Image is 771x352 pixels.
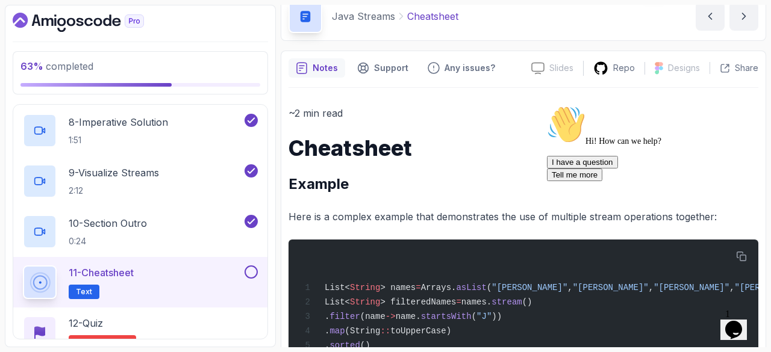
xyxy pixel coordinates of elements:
span: asList [456,283,486,292]
p: 1:51 [69,134,168,146]
span: )) [492,312,502,321]
button: 10-Section Outro0:24 [23,215,258,249]
span: name. [396,312,421,321]
button: Support button [350,58,416,78]
a: Dashboard [13,13,172,32]
p: Java Streams [332,9,395,23]
span: . [325,312,329,321]
p: Notes [313,62,338,74]
p: ~2 min read [289,105,758,122]
button: next content [729,2,758,31]
button: 11-CheatsheetText [23,265,258,299]
span: 63 % [20,60,43,72]
p: Cheatsheet [407,9,458,23]
span: List< [325,297,350,307]
span: Text [76,287,92,297]
span: completed [20,60,93,72]
h1: Cheatsheet [289,136,758,160]
span: String [350,283,380,292]
p: 11 - Cheatsheet [69,265,134,280]
span: Hi! How can we help? [5,36,119,45]
span: (String [345,326,381,336]
p: Here is a complex example that demonstrates the use of multiple stream operations together: [289,208,758,225]
p: 0:24 [69,235,147,247]
p: Designs [668,62,700,74]
h2: Example [289,174,758,194]
button: Share [710,62,758,74]
p: Repo [613,62,635,74]
span: toUpperCase) [390,326,451,336]
button: notes button [289,58,345,78]
span: (name [360,312,385,321]
span: filter [329,312,360,321]
p: 9 - Visualize Streams [69,165,159,180]
span: Required- [76,338,113,347]
span: "[PERSON_NAME]" [492,283,567,292]
button: I have a question [5,55,76,68]
button: Tell me more [5,68,60,81]
span: -> [385,312,396,321]
span: ( [487,283,492,292]
span: startsWith [421,312,472,321]
button: previous content [696,2,725,31]
span: = [456,297,461,307]
span: = [416,283,420,292]
p: Slides [549,62,573,74]
p: 10 - Section Outro [69,216,147,230]
p: 2:12 [69,185,159,197]
img: :wave: [5,5,43,43]
span: "J" [476,312,492,321]
span: sorted [329,341,360,350]
button: 8-Imperative Solution1:51 [23,114,258,147]
span: > filteredNames [380,297,456,307]
span: . [325,326,329,336]
span: stream [492,297,522,307]
span: () [522,297,532,307]
p: 8 - Imperative Solution [69,115,168,129]
span: Arrays. [421,283,457,292]
button: 12-QuizRequired-quiz [23,316,258,350]
span: () [360,341,370,350]
span: :: [380,326,390,336]
p: Any issues? [445,62,495,74]
span: > names [380,283,416,292]
span: names. [461,297,492,307]
p: Support [374,62,408,74]
span: map [329,326,345,336]
p: 12 - Quiz [69,316,103,330]
iframe: chat widget [542,100,759,298]
span: List< [325,283,350,292]
span: ( [472,312,476,321]
span: . [325,341,329,350]
span: quiz [113,338,129,347]
span: String [350,297,380,307]
a: Repo [584,61,645,76]
div: 👋Hi! How can we help?I have a questionTell me more [5,5,222,81]
p: Share [735,62,758,74]
button: 9-Visualize Streams2:12 [23,164,258,198]
iframe: chat widget [720,304,759,340]
button: Feedback button [420,58,502,78]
